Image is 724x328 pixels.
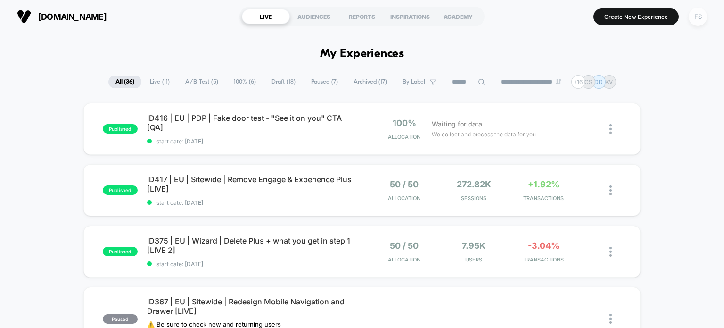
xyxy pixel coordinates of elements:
div: + 16 [571,75,585,89]
span: ID367 | EU | Sitewide | Redesign Mobile Navigation and Drawer [LIVE] [147,297,362,316]
span: +1.92% [528,179,559,189]
div: INSPIRATIONS [386,9,434,24]
div: ACADEMY [434,9,482,24]
span: start date: [DATE] [147,261,362,268]
span: 100% ( 6 ) [227,76,263,88]
span: Allocation [388,134,420,140]
span: ID375 | EU | Wizard | Delete Plus + what you get in step 1 [LIVE 2] [147,236,362,255]
button: Create New Experience [593,8,679,25]
div: AUDIENCES [290,9,338,24]
span: TRANSACTIONS [511,195,576,202]
img: close [609,185,612,195]
span: We collect and process the data for you [432,130,536,139]
button: [DOMAIN_NAME] [14,9,109,24]
span: A/B Test ( 5 ) [178,76,225,88]
span: Archived ( 17 ) [346,76,394,88]
img: end [556,79,561,84]
span: 272.82k [457,179,491,189]
span: paused [103,314,138,324]
span: Sessions [441,195,506,202]
p: CS [584,78,592,85]
p: KV [605,78,613,85]
span: ⚠️ Be sure to check new and returning users [147,320,281,328]
button: FS [686,7,710,26]
span: 7.95k [462,241,485,251]
div: LIVE [242,9,290,24]
span: published [103,185,138,195]
img: close [609,314,612,324]
span: Users [441,256,506,263]
span: published [103,124,138,134]
span: Paused ( 7 ) [304,76,345,88]
span: 100% [393,118,416,128]
span: By Label [403,78,425,85]
img: close [609,247,612,257]
span: 50 / 50 [390,241,419,251]
span: -3.04% [528,241,559,251]
span: [DOMAIN_NAME] [38,12,107,22]
span: Allocation [388,195,420,202]
span: ID416 | EU | PDP | Fake door test - "See it on you" CTA [QA] [147,113,362,132]
span: All ( 36 ) [108,76,141,88]
span: 50 / 50 [390,179,419,189]
span: Allocation [388,256,420,263]
span: start date: [DATE] [147,199,362,206]
div: FS [689,8,707,26]
span: Draft ( 18 ) [264,76,303,88]
img: close [609,124,612,134]
h1: My Experiences [320,47,404,61]
span: ID417 | EU | Sitewide | Remove Engage & Experience Plus [LIVE] [147,175,362,193]
span: published [103,247,138,256]
span: Waiting for data... [432,119,488,129]
span: Live ( 11 ) [143,76,177,88]
p: DD [594,78,603,85]
img: Visually logo [17,9,31,24]
span: TRANSACTIONS [511,256,576,263]
span: start date: [DATE] [147,138,362,145]
div: REPORTS [338,9,386,24]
